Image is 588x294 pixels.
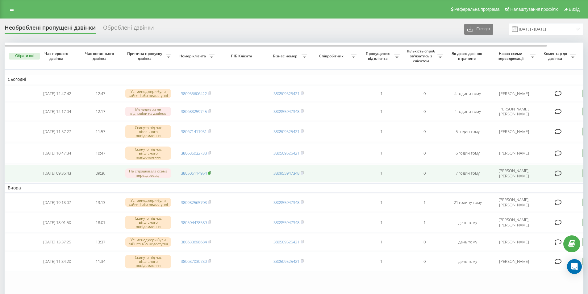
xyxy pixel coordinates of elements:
[273,220,299,225] a: 380955947348
[125,51,166,61] span: Причина пропуску дзвінка
[273,200,299,205] a: 380955947348
[181,239,207,245] a: 380633698684
[313,54,351,59] span: Співробітник
[125,107,171,116] div: Менеджери не відповіли на дзвінок
[125,168,171,178] div: Не спрацювала схема переадресації
[446,165,489,182] td: 7 годин тому
[360,143,403,164] td: 1
[40,51,74,61] span: Час першого дзвінка
[360,103,403,120] td: 1
[360,165,403,182] td: 1
[181,129,207,134] a: 380671411931
[446,85,489,102] td: 4 години тому
[79,234,122,250] td: 13:37
[464,24,493,35] button: Експорт
[35,251,79,272] td: [DATE] 11:34:20
[360,194,403,211] td: 1
[451,51,484,61] span: Як довго дзвінок втрачено
[103,24,154,34] div: Оброблені дзвінки
[510,7,558,12] span: Налаштування профілю
[125,125,171,139] div: Скинуто під час вітального повідомлення
[489,165,539,182] td: [PERSON_NAME], [PERSON_NAME]
[403,165,446,182] td: 0
[489,85,539,102] td: [PERSON_NAME]
[35,143,79,164] td: [DATE] 10:47:34
[542,51,570,61] span: Коментар до дзвінка
[403,122,446,142] td: 0
[181,220,207,225] a: 380504478589
[181,91,207,96] a: 380955606422
[79,194,122,211] td: 19:13
[79,251,122,272] td: 11:34
[273,239,299,245] a: 380509525421
[125,216,171,229] div: Скинуто під час вітального повідомлення
[273,170,299,176] a: 380955947348
[84,51,117,61] span: Час останнього дзвінка
[360,234,403,250] td: 1
[489,122,539,142] td: [PERSON_NAME]
[489,103,539,120] td: [PERSON_NAME], [PERSON_NAME]
[273,259,299,264] a: 380509525421
[35,234,79,250] td: [DATE] 13:37:25
[9,53,40,60] button: Обрати всі
[125,255,171,268] div: Скинуто під час вітального повідомлення
[360,251,403,272] td: 1
[403,103,446,120] td: 0
[446,194,489,211] td: 21 годину тому
[79,85,122,102] td: 12:47
[181,259,207,264] a: 380637030730
[360,122,403,142] td: 1
[79,122,122,142] td: 11:57
[223,54,262,59] span: ПІБ Клієнта
[446,122,489,142] td: 5 годин тому
[406,49,437,63] span: Кількість спроб зв'язатись з клієнтом
[273,109,299,114] a: 380955947348
[177,54,209,59] span: Номер клієнта
[79,143,122,164] td: 10:47
[489,212,539,233] td: [PERSON_NAME], [PERSON_NAME]
[35,212,79,233] td: [DATE] 18:01:50
[5,24,96,34] div: Необроблені пропущені дзвінки
[35,103,79,120] td: [DATE] 12:17:04
[35,165,79,182] td: [DATE] 09:36:43
[181,109,207,114] a: 380683259745
[35,122,79,142] td: [DATE] 11:57:27
[35,85,79,102] td: [DATE] 12:47:42
[125,237,171,246] div: Усі менеджери були зайняті або недоступні
[79,165,122,182] td: 09:36
[489,143,539,164] td: [PERSON_NAME]
[446,103,489,120] td: 4 години тому
[125,89,171,98] div: Усі менеджери були зайняті або недоступні
[79,212,122,233] td: 18:01
[403,194,446,211] td: 1
[360,85,403,102] td: 1
[363,51,394,61] span: Пропущених від клієнта
[35,194,79,211] td: [DATE] 19:13:07
[446,234,489,250] td: день тому
[446,212,489,233] td: день тому
[492,51,530,61] span: Назва схеми переадресації
[569,7,580,12] span: Вихід
[446,143,489,164] td: 6 годин тому
[273,129,299,134] a: 380509525421
[403,85,446,102] td: 0
[567,259,582,274] div: Open Intercom Messenger
[181,150,207,156] a: 380686032733
[273,91,299,96] a: 380509525421
[403,212,446,233] td: 1
[360,212,403,233] td: 1
[403,251,446,272] td: 0
[181,200,207,205] a: 380982565703
[181,170,207,176] a: 380506114954
[125,198,171,207] div: Усі менеджери були зайняті або недоступні
[489,251,539,272] td: [PERSON_NAME]
[489,234,539,250] td: [PERSON_NAME]
[403,143,446,164] td: 0
[273,150,299,156] a: 380509525421
[270,54,302,59] span: Бізнес номер
[79,103,122,120] td: 12:17
[454,7,500,12] span: Реферальна програма
[403,234,446,250] td: 0
[446,251,489,272] td: день тому
[489,194,539,211] td: [PERSON_NAME], [PERSON_NAME]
